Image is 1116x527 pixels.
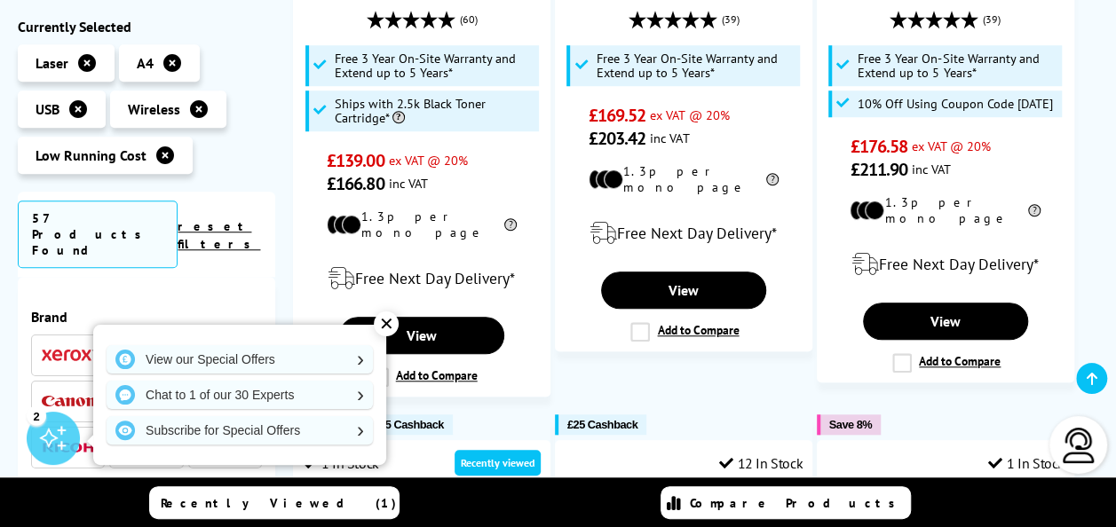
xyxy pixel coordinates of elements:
a: Chat to 1 of our 30 Experts [107,381,373,409]
span: ex VAT @ 20% [912,138,991,154]
span: £25 Cashback [567,418,637,431]
div: 2 [27,405,46,425]
img: Xerox [42,350,95,362]
span: ex VAT @ 20% [389,152,468,169]
a: Compare Products [661,486,911,519]
span: inc VAT [389,175,428,192]
img: user-headset-light.svg [1061,428,1096,463]
label: Add to Compare [630,322,739,342]
a: Canon [42,390,95,413]
span: Laser [36,54,68,72]
div: modal_delivery [827,240,1065,289]
span: ex VAT @ 20% [650,106,729,123]
span: £166.80 [327,172,384,195]
span: £176.58 [850,135,907,158]
div: modal_delivery [303,254,541,303]
span: A4 [137,54,154,72]
span: Free 3 Year On-Site Warranty and Extend up to 5 Years* [858,51,1057,80]
span: £169.52 [589,104,646,127]
span: Low Running Cost [36,146,146,164]
a: View [601,271,766,309]
span: (39) [983,3,1001,36]
li: 1.3p per mono page [589,163,780,195]
span: inc VAT [912,161,951,177]
li: 1.3p per mono page [327,208,518,240]
div: Currently Selected [18,18,275,35]
span: 10% Off Using Coupon Code [DATE] [858,97,1052,111]
button: £25 Cashback [360,414,452,435]
a: View our Special Offers [107,345,373,374]
a: Subscribe for Special Offers [107,416,373,444]
button: Save 8% [817,414,881,435]
li: 1.3p per mono page [850,194,1041,226]
div: 1 In Stock [988,454,1065,472]
span: USB [36,100,59,118]
span: Compare Products [690,495,905,511]
button: £25 Cashback [555,414,646,435]
span: Ships with 2.5k Black Toner Cartridge* [335,97,534,125]
a: reset filters [178,218,260,252]
span: £203.42 [589,127,646,150]
span: Recently Viewed (1) [161,495,397,511]
span: £211.90 [850,158,907,181]
span: Free 3 Year On-Site Warranty and Extend up to 5 Years* [335,51,534,80]
div: Recently viewed [455,450,541,476]
span: £25 Cashback [373,418,443,431]
span: Free 3 Year On-Site Warranty and Extend up to 5 Years* [596,51,795,80]
a: Xerox [42,344,95,366]
span: (39) [721,3,739,36]
a: Recently Viewed (1) [149,486,400,519]
div: 12 In Stock [719,454,803,472]
span: inc VAT [650,130,689,146]
label: Add to Compare [892,353,1001,373]
div: ✕ [374,311,399,336]
span: Brand [31,308,262,326]
label: Add to Compare [369,367,478,387]
span: Wireless [128,100,180,118]
span: (60) [460,3,478,36]
div: modal_delivery [565,208,803,258]
a: View [863,303,1028,340]
a: View [339,317,504,354]
span: 57 Products Found [18,201,178,268]
span: Save 8% [829,418,872,431]
img: Canon [42,396,95,407]
span: £139.00 [327,149,384,172]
